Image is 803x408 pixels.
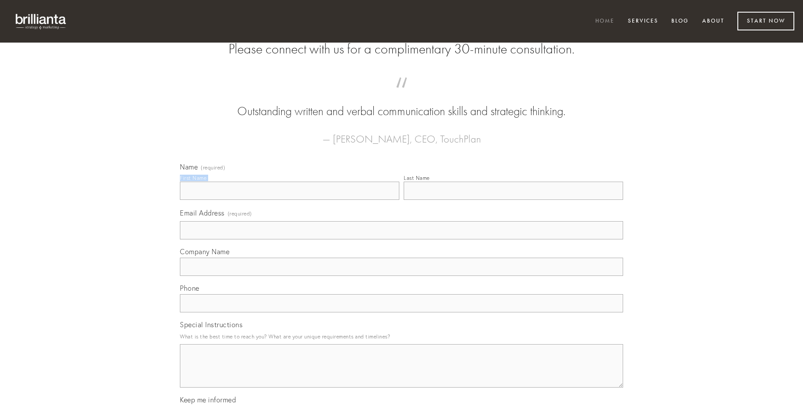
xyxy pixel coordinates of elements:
[228,208,252,219] span: (required)
[404,175,430,181] div: Last Name
[9,9,74,34] img: brillianta - research, strategy, marketing
[666,14,694,29] a: Blog
[194,120,609,148] figcaption: — [PERSON_NAME], CEO, TouchPlan
[180,163,198,171] span: Name
[180,320,242,329] span: Special Instructions
[590,14,620,29] a: Home
[194,86,609,120] blockquote: Outstanding written and verbal communication skills and strategic thinking.
[737,12,794,30] a: Start Now
[180,175,206,181] div: First Name
[201,165,225,170] span: (required)
[622,14,664,29] a: Services
[180,331,623,342] p: What is the best time to reach you? What are your unique requirements and timelines?
[194,86,609,103] span: “
[697,14,730,29] a: About
[180,41,623,57] h2: Please connect with us for a complimentary 30-minute consultation.
[180,284,199,292] span: Phone
[180,395,236,404] span: Keep me informed
[180,209,225,217] span: Email Address
[180,247,229,256] span: Company Name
